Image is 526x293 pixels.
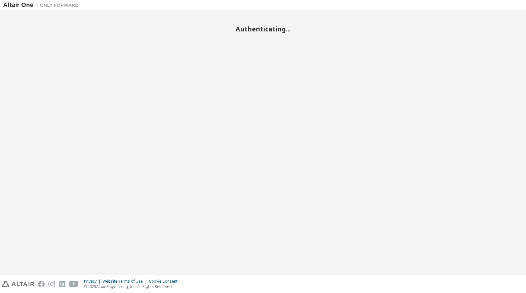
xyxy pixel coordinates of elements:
[149,279,181,284] div: Cookie Consent
[59,281,65,287] img: linkedin.svg
[2,281,34,287] img: altair_logo.svg
[84,284,181,289] p: © 2025 Altair Engineering, Inc. All Rights Reserved.
[3,25,523,33] h2: Authenticating...
[69,281,78,287] img: youtube.svg
[48,281,55,287] img: instagram.svg
[103,279,149,284] div: Website Terms of Use
[84,279,103,284] div: Privacy
[3,2,82,8] img: Altair One
[38,281,45,287] img: facebook.svg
